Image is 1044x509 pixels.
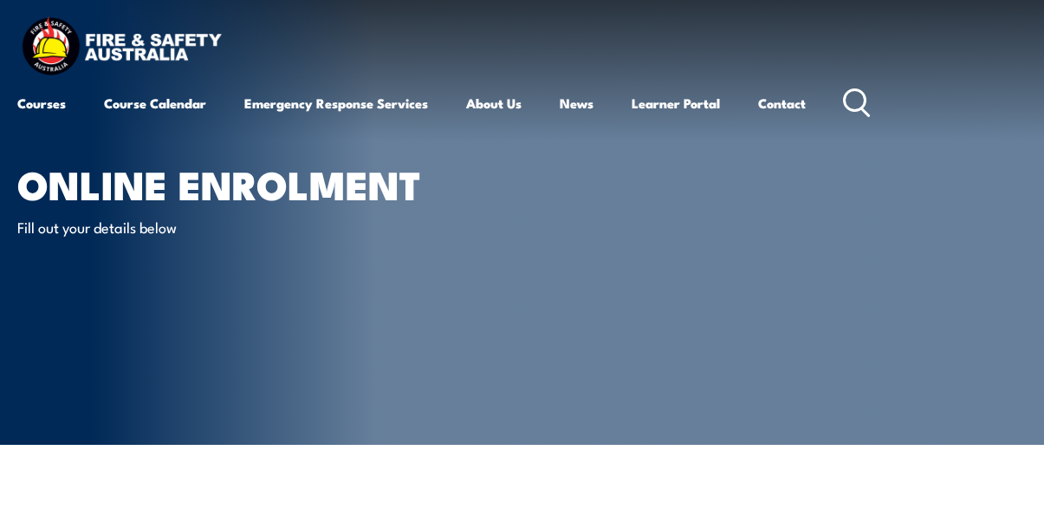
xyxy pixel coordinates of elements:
h1: Online Enrolment [17,166,445,200]
a: News [560,82,593,124]
a: Courses [17,82,66,124]
a: Learner Portal [632,82,720,124]
a: Contact [758,82,806,124]
a: Emergency Response Services [244,82,428,124]
a: About Us [466,82,522,124]
a: Course Calendar [104,82,206,124]
p: Fill out your details below [17,217,334,237]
